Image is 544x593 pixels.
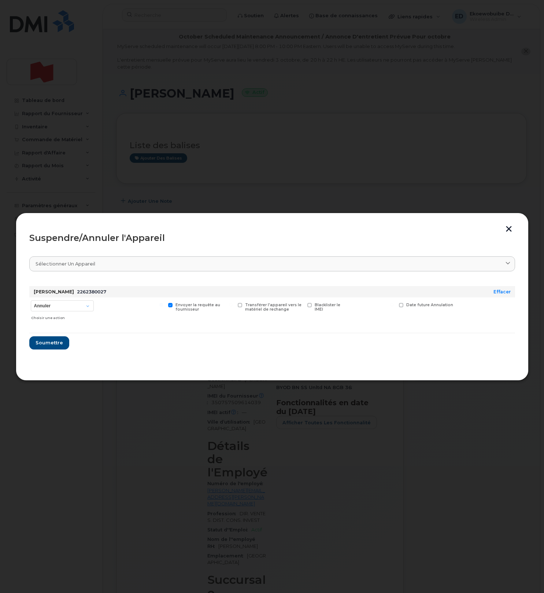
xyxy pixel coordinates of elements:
a: Effacer [493,289,511,294]
span: Transférer l'appareil vers le matériel de rechange [245,303,301,312]
input: Date future Annulation [390,303,394,307]
div: Suspendre/Annuler l'Appareil [29,234,515,242]
input: Blacklister le IMEI [299,303,302,307]
span: 2262380027 [77,289,106,294]
input: Transférer l'appareil vers le matériel de rechange [229,303,233,307]
input: Envoyer la requête au fournisseur [159,303,163,307]
span: Blacklister le IMEI [315,303,340,312]
span: Date future Annulation [406,303,453,307]
span: Envoyer la requête au fournisseur [175,303,220,312]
